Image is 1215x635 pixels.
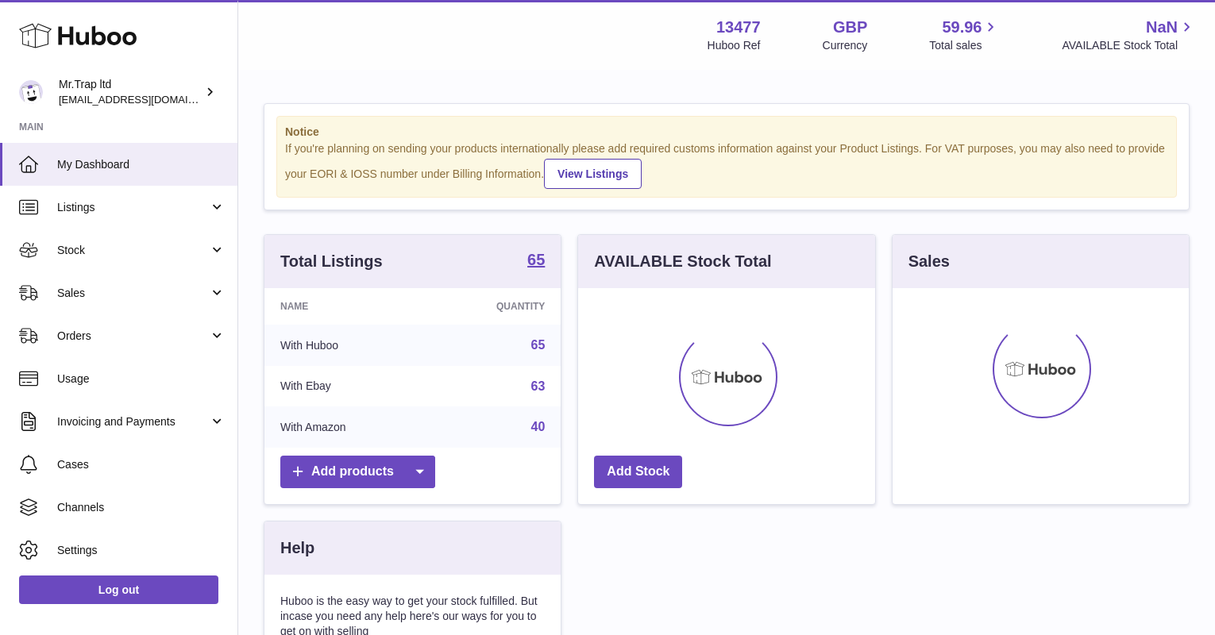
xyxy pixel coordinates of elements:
[531,338,546,352] a: 65
[280,456,435,488] a: Add products
[531,379,546,393] a: 63
[929,38,1000,53] span: Total sales
[59,93,233,106] span: [EMAIL_ADDRESS][DOMAIN_NAME]
[57,157,226,172] span: My Dashboard
[527,252,545,271] a: 65
[527,252,545,267] strong: 65
[57,243,209,258] span: Stock
[531,420,546,433] a: 40
[57,457,226,472] span: Cases
[708,38,761,53] div: Huboo Ref
[285,141,1168,189] div: If you're planning on sending your products internationally please add required customs informati...
[1062,17,1196,53] a: NaN AVAILABLE Stock Total
[594,251,771,272] h3: AVAILABLE Stock Total
[19,80,43,104] img: office@grabacz.eu
[929,17,1000,53] a: 59.96 Total sales
[942,17,982,38] span: 59.96
[59,77,202,107] div: Mr.Trap ltd
[57,543,226,558] span: Settings
[280,251,383,272] h3: Total Listings
[1146,17,1178,38] span: NaN
[1062,38,1196,53] span: AVAILABLE Stock Total
[716,17,761,38] strong: 13477
[264,406,426,448] td: With Amazon
[57,200,209,215] span: Listings
[908,251,950,272] h3: Sales
[19,575,218,604] a: Log out
[57,371,226,387] span: Usage
[544,159,642,189] a: View Listings
[833,17,867,38] strong: GBP
[57,329,209,344] span: Orders
[57,500,226,515] span: Channels
[594,456,682,488] a: Add Stock
[264,366,426,407] td: With Ebay
[426,288,561,325] th: Quantity
[823,38,868,53] div: Currency
[57,414,209,429] span: Invoicing and Payments
[285,125,1168,140] strong: Notice
[57,286,209,301] span: Sales
[280,537,314,559] h3: Help
[264,288,426,325] th: Name
[264,325,426,366] td: With Huboo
